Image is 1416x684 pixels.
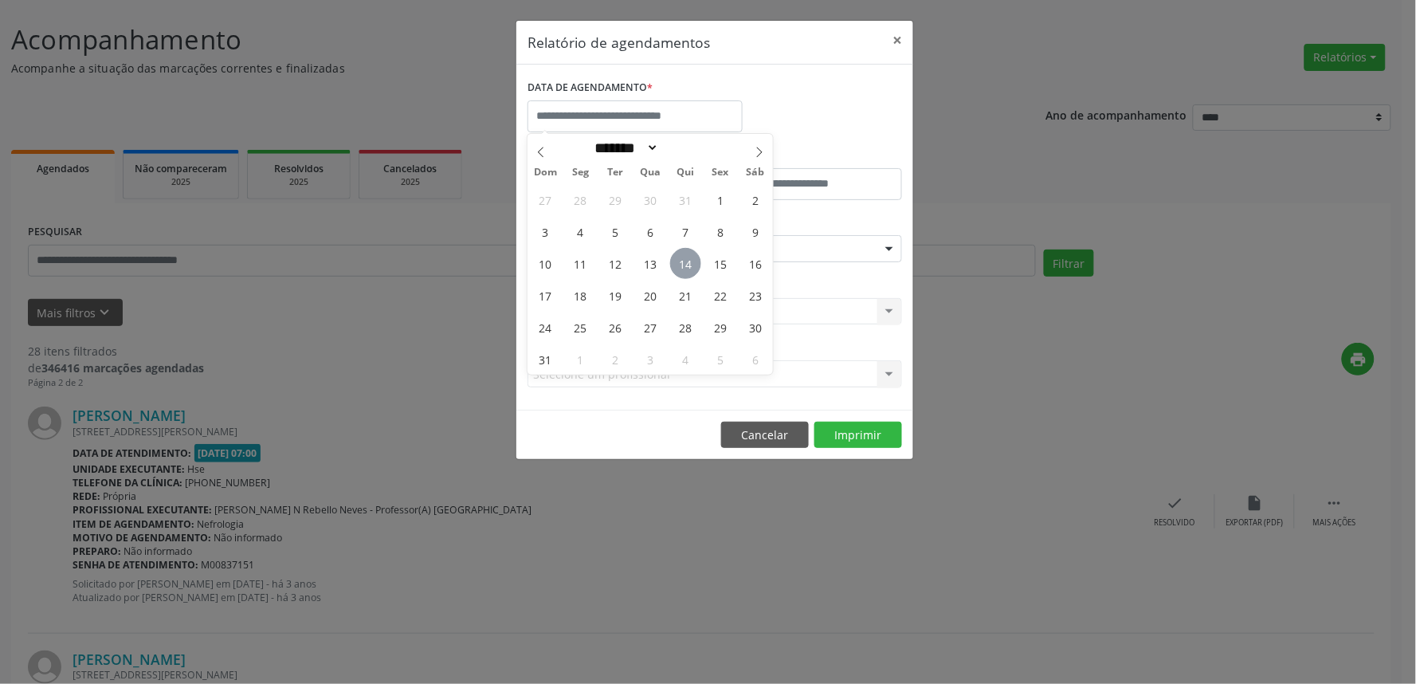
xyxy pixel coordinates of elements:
button: Imprimir [814,422,902,449]
h5: Relatório de agendamentos [528,32,710,53]
span: Seg [563,167,598,178]
span: Agosto 29, 2025 [705,312,736,343]
span: Agosto 3, 2025 [530,216,561,247]
span: Agosto 31, 2025 [530,344,561,375]
label: ATÉ [719,143,902,168]
span: Agosto 17, 2025 [530,280,561,311]
span: Agosto 12, 2025 [600,248,631,279]
span: Agosto 19, 2025 [600,280,631,311]
input: Year [659,140,712,156]
span: Agosto 13, 2025 [635,248,666,279]
span: Ter [598,167,633,178]
button: Close [881,21,913,60]
button: Cancelar [721,422,809,449]
span: Setembro 6, 2025 [740,344,771,375]
span: Agosto 1, 2025 [705,184,736,215]
span: Agosto 8, 2025 [705,216,736,247]
span: Agosto 10, 2025 [530,248,561,279]
span: Agosto 18, 2025 [565,280,596,311]
span: Sáb [738,167,773,178]
span: Setembro 5, 2025 [705,344,736,375]
span: Agosto 7, 2025 [670,216,701,247]
span: Qua [633,167,668,178]
span: Agosto 9, 2025 [740,216,771,247]
span: Dom [528,167,563,178]
span: Setembro 1, 2025 [565,344,596,375]
span: Setembro 2, 2025 [600,344,631,375]
span: Agosto 2, 2025 [740,184,771,215]
span: Agosto 24, 2025 [530,312,561,343]
span: Agosto 14, 2025 [670,248,701,279]
span: Agosto 25, 2025 [565,312,596,343]
span: Setembro 4, 2025 [670,344,701,375]
span: Julho 28, 2025 [565,184,596,215]
span: Agosto 15, 2025 [705,248,736,279]
span: Agosto 5, 2025 [600,216,631,247]
span: Julho 27, 2025 [530,184,561,215]
select: Month [590,140,660,156]
span: Agosto 20, 2025 [635,280,666,311]
span: Agosto 22, 2025 [705,280,736,311]
span: Agosto 28, 2025 [670,312,701,343]
span: Agosto 21, 2025 [670,280,701,311]
span: Agosto 16, 2025 [740,248,771,279]
span: Julho 30, 2025 [635,184,666,215]
span: Julho 29, 2025 [600,184,631,215]
span: Julho 31, 2025 [670,184,701,215]
span: Agosto 4, 2025 [565,216,596,247]
span: Setembro 3, 2025 [635,344,666,375]
span: Agosto 30, 2025 [740,312,771,343]
span: Agosto 23, 2025 [740,280,771,311]
span: Agosto 6, 2025 [635,216,666,247]
span: Sex [703,167,738,178]
span: Agosto 11, 2025 [565,248,596,279]
label: DATA DE AGENDAMENTO [528,76,653,100]
span: Agosto 26, 2025 [600,312,631,343]
span: Qui [668,167,703,178]
span: Agosto 27, 2025 [635,312,666,343]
